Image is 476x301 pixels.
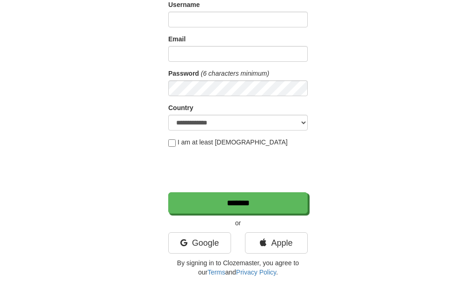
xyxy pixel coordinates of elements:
[168,151,310,188] iframe: reCAPTCHA
[168,103,193,112] label: Country
[168,139,176,147] input: I am at least [DEMOGRAPHIC_DATA]
[168,258,308,277] p: By signing in to Clozemaster, you agree to our and .
[168,232,231,254] a: Google
[168,137,288,147] label: I am at least [DEMOGRAPHIC_DATA]
[168,69,199,78] label: Password
[168,34,185,44] label: Email
[168,218,308,228] p: or
[245,232,308,254] a: Apple
[236,268,276,276] a: Privacy Policy
[201,70,269,77] em: (6 characters minimum)
[207,268,225,276] a: Terms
